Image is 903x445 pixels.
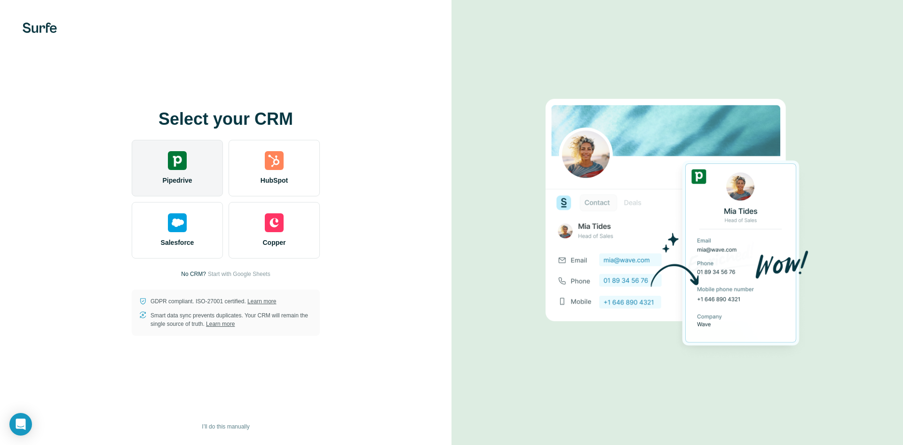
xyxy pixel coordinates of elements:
div: Open Intercom Messenger [9,413,32,436]
img: hubspot's logo [265,151,284,170]
img: pipedrive's logo [168,151,187,170]
span: Salesforce [161,238,194,247]
img: Surfe's logo [23,23,57,33]
button: I’ll do this manually [195,420,256,434]
span: HubSpot [261,176,288,185]
p: GDPR compliant. ISO-27001 certified. [150,297,276,306]
img: PIPEDRIVE image [546,83,809,363]
span: Pipedrive [162,176,192,185]
p: Smart data sync prevents duplicates. Your CRM will remain the single source of truth. [150,311,312,328]
a: Learn more [206,321,235,327]
p: No CRM? [181,270,206,278]
a: Learn more [247,298,276,305]
h1: Select your CRM [132,110,320,129]
img: copper's logo [265,213,284,232]
button: Start with Google Sheets [208,270,270,278]
span: Copper [263,238,286,247]
img: salesforce's logo [168,213,187,232]
span: I’ll do this manually [202,422,249,431]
